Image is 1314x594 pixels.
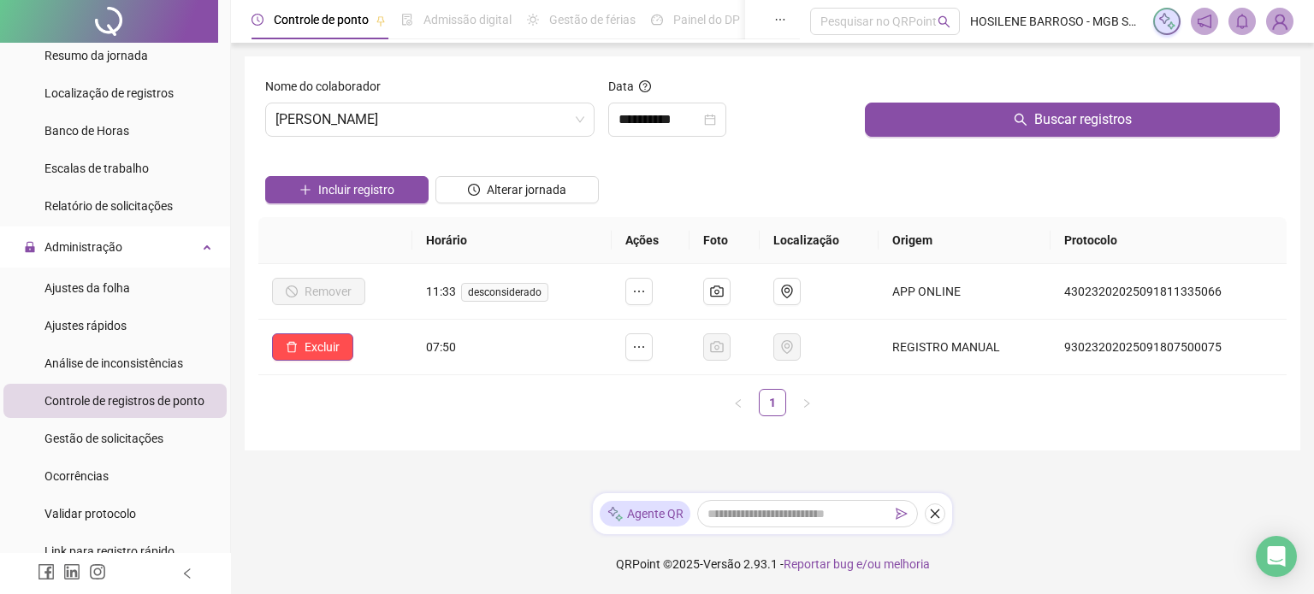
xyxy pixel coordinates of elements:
[487,180,566,199] span: Alterar jornada
[286,341,298,353] span: delete
[1051,264,1287,320] td: 43023202025091811335066
[1014,113,1027,126] span: search
[468,184,480,196] span: clock-circle
[44,124,129,138] span: Banco de Horas
[252,14,263,26] span: clock-circle
[89,563,106,580] span: instagram
[607,505,624,523] img: sparkle-icon.fc2bf0ac1784a2077858766a79e2daf3.svg
[44,319,127,332] span: Ajustes rápidos
[703,557,741,571] span: Versão
[1197,14,1212,29] span: notification
[710,285,724,298] span: camera
[608,79,634,93] span: Data
[275,103,584,136] span: RAFAEL DA CONCEICAO SOUSA
[44,394,204,408] span: Controle de registros de ponto
[879,320,1051,375] td: REGISTRO MANUAL
[44,281,130,295] span: Ajustes da folha
[461,283,548,302] span: desconsiderado
[802,398,812,409] span: right
[376,15,386,26] span: pushpin
[759,389,786,416] li: 1
[44,432,163,445] span: Gestão de solicitações
[760,217,879,264] th: Localização
[938,15,950,28] span: search
[63,563,80,580] span: linkedin
[38,563,55,580] span: facebook
[1034,109,1132,130] span: Buscar registros
[435,176,599,203] button: Alterar jornada
[725,389,752,416] li: Página anterior
[265,176,429,203] button: Incluir registro
[651,14,663,26] span: dashboard
[1051,217,1287,264] th: Protocolo
[426,285,555,298] span: 11:33
[793,389,820,416] button: right
[299,184,311,196] span: plus
[632,285,646,298] span: ellipsis
[639,80,651,92] span: question-circle
[879,217,1051,264] th: Origem
[690,217,760,264] th: Foto
[673,13,740,26] span: Painel do DP
[1157,12,1176,31] img: sparkle-icon.fc2bf0ac1784a2077858766a79e2daf3.svg
[44,86,174,100] span: Localização de registros
[865,103,1280,137] button: Buscar registros
[272,278,365,305] button: Remover
[774,14,786,26] span: ellipsis
[44,240,122,254] span: Administração
[600,501,690,526] div: Agente QR
[879,264,1051,320] td: APP ONLINE
[632,340,646,354] span: ellipsis
[549,13,636,26] span: Gestão de férias
[44,162,149,175] span: Escalas de trabalho
[44,199,173,213] span: Relatório de solicitações
[760,390,785,415] a: 1
[44,544,175,558] span: Link para registro rápido
[318,180,394,199] span: Incluir registro
[265,77,392,96] label: Nome do colaborador
[44,49,148,62] span: Resumo da jornada
[305,338,340,356] span: Excluir
[426,340,456,354] span: 07:50
[435,185,599,198] a: Alterar jornada
[780,285,794,298] span: environment
[1256,536,1297,577] div: Open Intercom Messenger
[1267,9,1293,34] img: 94462
[1234,14,1250,29] span: bell
[272,333,353,361] button: Excluir
[612,217,690,264] th: Ações
[44,356,183,370] span: Análise de inconsistências
[733,398,743,409] span: left
[44,507,136,520] span: Validar protocolo
[793,389,820,416] li: Próxima página
[725,389,752,416] button: left
[44,469,109,483] span: Ocorrências
[412,217,613,264] th: Horário
[401,14,413,26] span: file-done
[929,508,941,520] span: close
[970,12,1143,31] span: HOSILENE BARROSO - MGB SOLUCOES PARA EVENTOS LTDA
[274,13,369,26] span: Controle de ponto
[527,14,539,26] span: sun
[784,557,930,571] span: Reportar bug e/ou melhoria
[24,241,36,253] span: lock
[231,534,1314,594] footer: QRPoint © 2025 - 2.93.1 -
[423,13,512,26] span: Admissão digital
[181,568,193,579] span: left
[896,508,908,520] span: send
[1051,320,1287,375] td: 93023202025091807500075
